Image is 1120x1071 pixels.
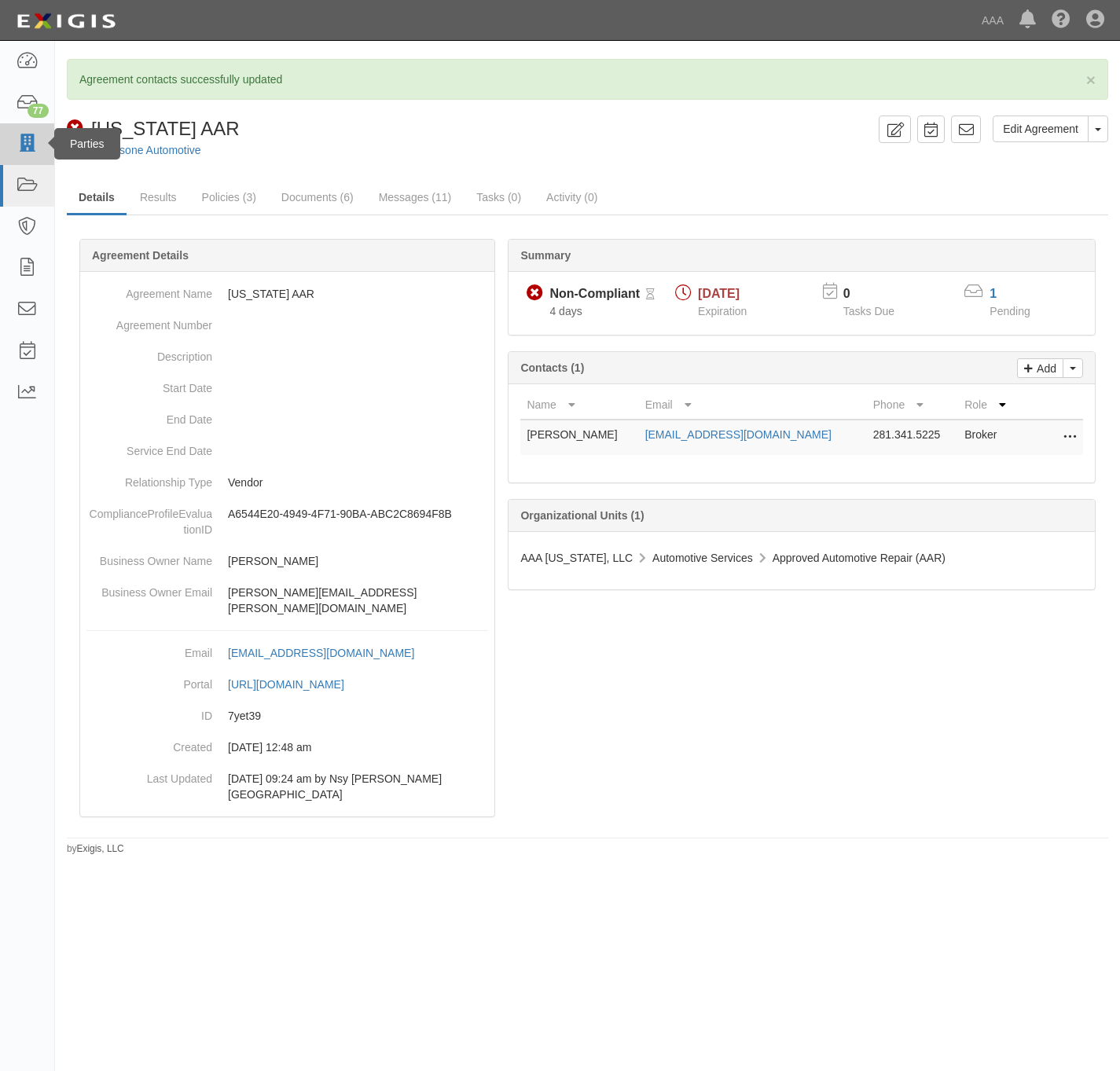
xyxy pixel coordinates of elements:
[86,669,212,692] dt: Portal
[520,420,638,455] td: [PERSON_NAME]
[698,305,747,317] span: Expiration
[1033,359,1056,377] p: Add
[534,182,609,213] a: Activity (0)
[698,287,740,300] span: [DATE]
[974,5,1012,36] a: AAA
[843,305,894,317] span: Tasks Due
[86,637,212,661] dt: Email
[86,732,212,755] dt: Created
[86,545,212,569] dt: Business Owner Name
[270,182,365,213] a: Documents (6)
[86,467,488,498] dd: Vendor
[67,182,127,215] a: Details
[367,182,464,213] a: Messages (11)
[86,732,488,763] dd: [DATE] 12:48 am
[190,182,268,213] a: Policies (3)
[86,278,488,310] dd: [US_STATE] AAR
[86,700,488,732] dd: 7yet39
[86,310,212,333] dt: Agreement Number
[67,116,240,142] div: Texas AAR
[549,285,640,303] div: Non-Compliant
[86,278,212,302] dt: Agreement Name
[958,391,1020,420] th: Role
[106,144,201,156] a: Bosone Automotive
[86,577,212,600] dt: Business Owner Email
[86,763,212,787] dt: Last Updated
[1052,11,1070,30] i: Help Center - Complianz
[520,509,644,522] b: Organizational Units (1)
[79,72,1096,87] p: Agreement contacts successfully updated
[520,361,584,374] b: Contacts (1)
[228,645,414,661] div: [EMAIL_ADDRESS][DOMAIN_NAME]
[67,120,83,137] i: Non-Compliant
[527,285,543,302] i: Non-Compliant
[645,428,832,441] a: [EMAIL_ADDRESS][DOMAIN_NAME]
[77,843,124,854] a: Exigis, LLC
[990,305,1030,317] span: Pending
[646,289,655,300] i: Pending Review
[86,404,212,427] dt: End Date
[91,118,240,139] span: [US_STATE] AAR
[86,700,212,724] dt: ID
[67,842,124,856] small: by
[228,647,431,659] a: [EMAIL_ADDRESS][DOMAIN_NAME]
[86,763,488,810] dd: [DATE] 09:24 am by Nsy [PERSON_NAME][GEOGRAPHIC_DATA]
[1086,71,1096,89] span: ×
[773,552,946,564] span: Approved Automotive Repair (AAR)
[843,285,914,303] p: 0
[549,305,582,317] span: Since 10/10/2025
[867,391,958,420] th: Phone
[520,552,633,564] span: AAA [US_STATE], LLC
[86,467,212,490] dt: Relationship Type
[228,678,362,691] a: [URL][DOMAIN_NAME]
[958,420,1020,455] td: Broker
[1086,72,1096,88] button: Close
[1017,358,1063,378] a: Add
[228,585,488,616] p: [PERSON_NAME][EMAIL_ADDRESS][PERSON_NAME][DOMAIN_NAME]
[867,420,958,455] td: 281.341.5225
[639,391,867,420] th: Email
[92,249,189,262] b: Agreement Details
[520,249,571,262] b: Summary
[652,552,753,564] span: Automotive Services
[86,498,212,537] dt: ComplianceProfileEvaluationID
[86,372,212,396] dt: Start Date
[54,128,120,160] div: Parties
[128,182,189,213] a: Results
[228,553,488,569] p: [PERSON_NAME]
[86,435,212,459] dt: Service End Date
[86,341,212,365] dt: Description
[993,116,1089,142] a: Edit Agreement
[228,506,488,522] p: A6544E20-4949-4F71-90BA-ABC2C8694F8B
[28,104,49,118] div: 77
[465,182,533,213] a: Tasks (0)
[990,287,997,300] a: 1
[12,7,120,35] img: logo-5460c22ac91f19d4615b14bd174203de0afe785f0fc80cf4dbbc73dc1793850b.png
[520,391,638,420] th: Name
